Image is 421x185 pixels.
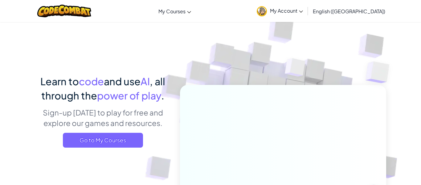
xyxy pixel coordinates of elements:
[35,107,171,128] p: Sign-up [DATE] to play for free and explore our games and resources.
[353,46,407,99] img: Overlap cubes
[37,5,91,17] img: CodeCombat logo
[254,1,306,21] a: My Account
[270,7,303,14] span: My Account
[313,8,385,15] span: English ([GEOGRAPHIC_DATA])
[155,3,194,19] a: My Courses
[273,46,318,92] img: Overlap cubes
[310,3,388,19] a: English ([GEOGRAPHIC_DATA])
[161,89,164,102] span: .
[104,75,141,87] span: and use
[97,89,161,102] span: power of play
[141,75,150,87] span: AI
[79,75,104,87] span: code
[158,8,186,15] span: My Courses
[63,133,143,148] a: Go to My Courses
[257,6,267,16] img: avatar
[40,75,79,87] span: Learn to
